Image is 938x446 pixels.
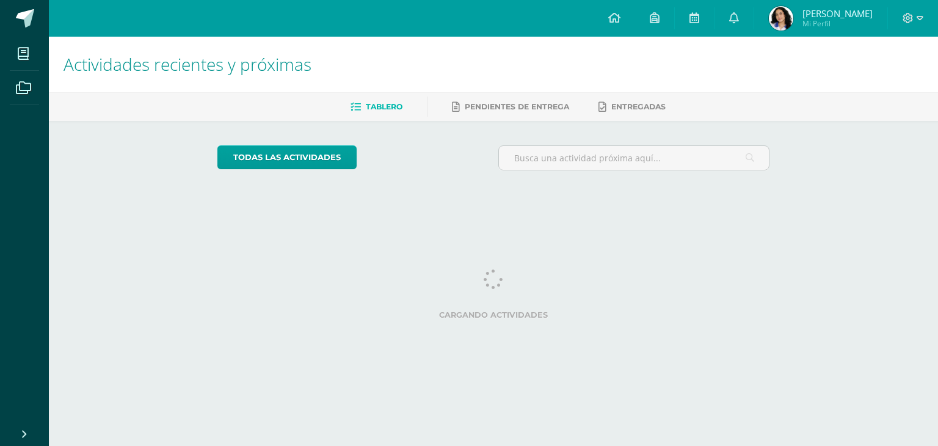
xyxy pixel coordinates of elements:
[465,102,569,111] span: Pendientes de entrega
[802,7,873,20] span: [PERSON_NAME]
[598,97,666,117] a: Entregadas
[366,102,402,111] span: Tablero
[452,97,569,117] a: Pendientes de entrega
[351,97,402,117] a: Tablero
[802,18,873,29] span: Mi Perfil
[64,53,311,76] span: Actividades recientes y próximas
[611,102,666,111] span: Entregadas
[217,145,357,169] a: todas las Actividades
[217,310,770,320] label: Cargando actividades
[769,6,793,31] img: f913bc69c2c4e95158e6b40bfab6bd90.png
[499,146,769,170] input: Busca una actividad próxima aquí...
